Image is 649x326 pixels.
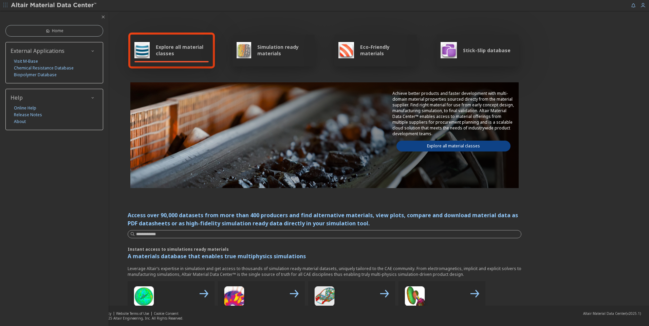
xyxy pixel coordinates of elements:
span: Simulation ready materials [257,44,311,57]
a: Release Notes [14,111,42,118]
img: Stick-Slip database [441,42,457,58]
a: Website Terms of Use [116,311,149,316]
p: Achieve better products and faster development with multi-domain material properties sourced dire... [392,90,515,137]
p: Instant access to simulations ready materials [128,246,521,252]
img: Low Frequency Icon [221,284,248,311]
a: Explore all material classes [396,141,511,151]
p: A materials database that enables true multiphysics simulations [128,252,521,260]
span: Help [11,94,23,101]
span: Eco-Friendly materials [360,44,412,57]
span: External Applications [11,47,64,55]
img: Simulation ready materials [237,42,251,58]
a: About [14,118,26,125]
img: Eco-Friendly materials [338,42,354,58]
img: Explore all material classes [134,42,150,58]
img: High Frequency Icon [130,284,157,311]
a: Home [5,25,103,37]
a: Visit M-Base [14,58,38,65]
img: Altair Material Data Center [11,2,97,9]
div: © 2025 Altair Engineering, Inc. All Rights Reserved. [100,316,183,321]
a: Chemical Resistance Database [14,65,74,72]
span: Home [52,28,63,34]
a: Biopolymer Database [14,72,57,78]
img: Crash Analyses Icon [401,284,428,311]
p: Leverage Altair’s expertise in simulation and get access to thousands of simulation ready materia... [128,266,521,277]
a: Cookie Consent [154,311,179,316]
img: Structural Analyses Icon [311,284,338,311]
div: (v2025.1) [583,311,641,316]
div: Access over 90,000 datasets from more than 400 producers and find alternative materials, view plo... [128,211,521,227]
span: Altair Material Data Center [583,311,626,316]
a: Online Help [14,105,36,111]
span: Explore all material classes [156,44,209,57]
span: Stick-Slip database [463,47,511,54]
